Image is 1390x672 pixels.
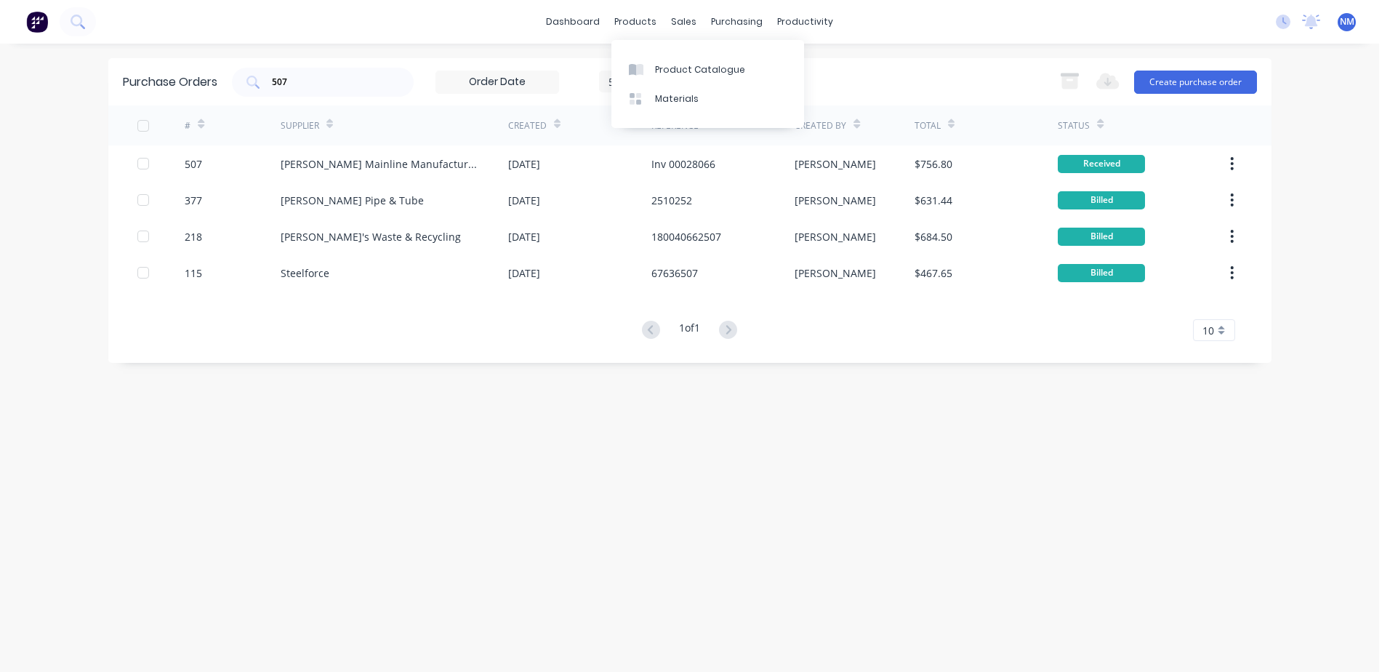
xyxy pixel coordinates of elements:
div: purchasing [704,11,770,33]
div: Received [1058,155,1145,173]
div: Billed [1058,264,1145,282]
div: Total [915,119,941,132]
div: $756.80 [915,156,952,172]
div: Purchase Orders [123,73,217,91]
div: $684.50 [915,229,952,244]
div: $631.44 [915,193,952,208]
a: dashboard [539,11,607,33]
div: [PERSON_NAME]'s Waste & Recycling [281,229,461,244]
div: [DATE] [508,229,540,244]
div: [DATE] [508,265,540,281]
div: 5 Statuses [608,73,712,89]
div: $467.65 [915,265,952,281]
div: Materials [655,92,699,105]
div: 377 [185,193,202,208]
div: [PERSON_NAME] [795,193,876,208]
div: 180040662507 [651,229,721,244]
div: Created By [795,119,846,132]
div: [PERSON_NAME] [795,229,876,244]
input: Search purchase orders... [270,75,391,89]
img: Factory [26,11,48,33]
div: [PERSON_NAME] Pipe & Tube [281,193,424,208]
div: Created [508,119,547,132]
span: NM [1340,15,1354,28]
div: productivity [770,11,840,33]
div: products [607,11,664,33]
span: 10 [1202,323,1214,338]
div: Inv 00028066 [651,156,715,172]
div: 67636507 [651,265,698,281]
div: Billed [1058,228,1145,246]
button: Create purchase order [1134,71,1257,94]
div: 1 of 1 [679,320,700,341]
div: 507 [185,156,202,172]
div: 115 [185,265,202,281]
div: Billed [1058,191,1145,209]
div: [PERSON_NAME] Mainline Manufacturing Pty Ltd [281,156,479,172]
div: [PERSON_NAME] [795,156,876,172]
div: # [185,119,190,132]
div: sales [664,11,704,33]
div: Steelforce [281,265,329,281]
div: [DATE] [508,156,540,172]
a: Materials [611,84,804,113]
div: Supplier [281,119,319,132]
a: Product Catalogue [611,55,804,84]
div: Status [1058,119,1090,132]
div: 2510252 [651,193,692,208]
div: Product Catalogue [655,63,745,76]
input: Order Date [436,71,558,93]
div: [DATE] [508,193,540,208]
div: 218 [185,229,202,244]
div: [PERSON_NAME] [795,265,876,281]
